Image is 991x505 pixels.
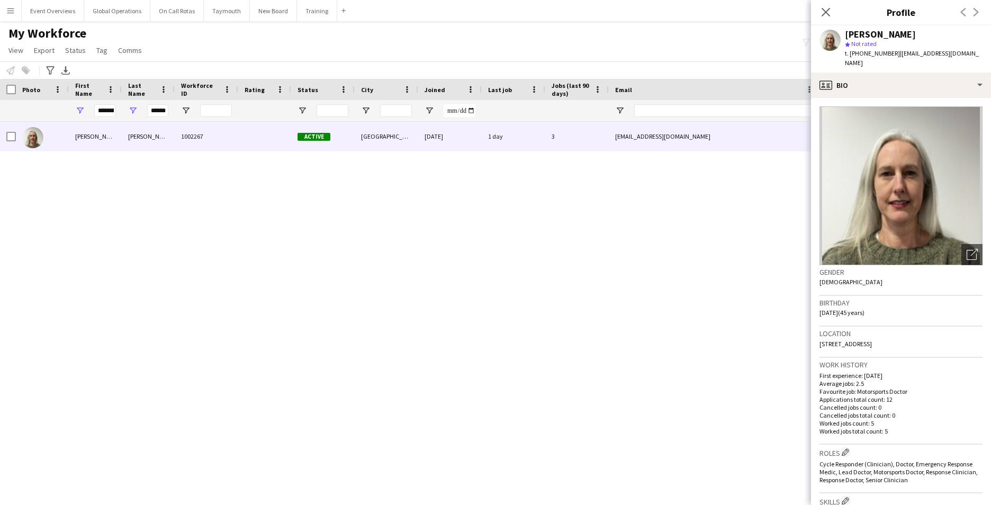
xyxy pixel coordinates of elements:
[819,395,983,403] p: Applications total count: 12
[355,122,418,151] div: [GEOGRAPHIC_DATA]
[114,43,146,57] a: Comms
[851,40,877,48] span: Not rated
[811,5,991,19] h3: Profile
[552,82,590,97] span: Jobs (last 90 days)
[84,1,150,21] button: Global Operations
[75,82,103,97] span: First Name
[482,122,545,151] div: 1 day
[147,104,168,117] input: Last Name Filter Input
[819,427,983,435] p: Worked jobs total count: 5
[819,329,983,338] h3: Location
[819,411,983,419] p: Cancelled jobs total count: 0
[44,64,57,77] app-action-btn: Advanced filters
[128,106,138,115] button: Open Filter Menu
[819,106,983,265] img: Crew avatar or photo
[811,73,991,98] div: Bio
[609,122,821,151] div: [EMAIL_ADDRESS][DOMAIN_NAME]
[819,447,983,458] h3: Roles
[380,104,412,117] input: City Filter Input
[819,267,983,277] h3: Gender
[128,82,156,97] span: Last Name
[94,104,115,117] input: First Name Filter Input
[34,46,55,55] span: Export
[845,49,979,67] span: | [EMAIL_ADDRESS][DOMAIN_NAME]
[61,43,90,57] a: Status
[175,122,238,151] div: 1002267
[96,46,107,55] span: Tag
[75,106,85,115] button: Open Filter Menu
[204,1,250,21] button: Taymouth
[22,86,40,94] span: Photo
[961,244,983,265] div: Open photos pop-in
[819,372,983,380] p: First experience: [DATE]
[22,1,84,21] button: Event Overviews
[819,380,983,387] p: Average jobs: 2.5
[819,460,978,484] span: Cycle Responder (Clinician), Doctor, Emergency Response Medic, Lead Doctor, Motorsports Doctor, R...
[819,298,983,308] h3: Birthday
[181,106,191,115] button: Open Filter Menu
[317,104,348,117] input: Status Filter Input
[615,86,632,94] span: Email
[819,403,983,411] p: Cancelled jobs count: 0
[297,1,337,21] button: Training
[819,387,983,395] p: Favourite job: Motorsports Doctor
[30,43,59,57] a: Export
[245,86,265,94] span: Rating
[444,104,475,117] input: Joined Filter Input
[634,104,814,117] input: Email Filter Input
[181,82,219,97] span: Workforce ID
[92,43,112,57] a: Tag
[4,43,28,57] a: View
[150,1,204,21] button: On Call Rotas
[69,122,122,151] div: [PERSON_NAME]
[298,106,307,115] button: Open Filter Menu
[65,46,86,55] span: Status
[298,133,330,141] span: Active
[819,309,864,317] span: [DATE] (45 years)
[545,122,609,151] div: 3
[8,25,86,41] span: My Workforce
[418,122,482,151] div: [DATE]
[361,106,371,115] button: Open Filter Menu
[118,46,142,55] span: Comms
[361,86,373,94] span: City
[819,278,882,286] span: [DEMOGRAPHIC_DATA]
[200,104,232,117] input: Workforce ID Filter Input
[845,30,916,39] div: [PERSON_NAME]
[819,360,983,369] h3: Work history
[250,1,297,21] button: New Board
[425,86,445,94] span: Joined
[59,64,72,77] app-action-btn: Export XLSX
[488,86,512,94] span: Last job
[425,106,434,115] button: Open Filter Menu
[845,49,900,57] span: t. [PHONE_NUMBER]
[819,340,872,348] span: [STREET_ADDRESS]
[298,86,318,94] span: Status
[122,122,175,151] div: [PERSON_NAME]
[22,127,43,148] img: Caroline Heggie
[8,46,23,55] span: View
[819,419,983,427] p: Worked jobs count: 5
[615,106,625,115] button: Open Filter Menu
